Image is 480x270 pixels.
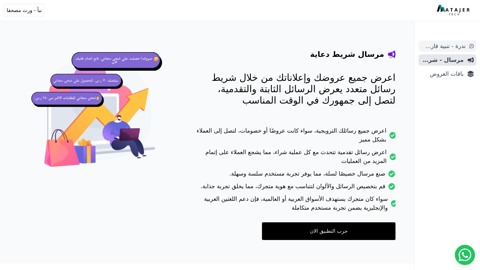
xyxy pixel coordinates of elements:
[437,5,471,16] img: MatajerTech Logo
[310,49,384,59] h4: مرسال شريط دعاية
[262,222,395,240] a: جرب التطبيق الان
[4,4,44,17] button: نبأ - ورث مصحفا
[195,169,395,182] li: صنع مرسال خصيصًا لسلة، مما يوفر تجربة مستخدم سلسة وسهلة.
[421,56,464,64] span: مرسال - شريط دعاية
[195,126,395,148] li: اعرض جميع رسائلك الترويجية، سواء كانت عروضًا أو خصومات، لتصل إلى العملاء بشكل مميز
[195,72,395,106] p: اعرض جميع عروضك وإعلاناتك من خلال شريط رسائل متعدد يعرض الرسائل الثابتة والتقدمية، لتصل إلى جمهور...
[29,44,170,185] img: hero
[195,195,395,216] li: سواء كان متجرك يستهدف الأسواق العربية أو العالمية، فإن دعم اللغتين العربية والإنجليزية يضمن تجربة...
[7,7,42,14] span: نبأ - ورث مصحفا
[195,148,395,169] li: اعرض رسائل تقدمية تتحدث مع كل عملية شراء، مما يشجع العملاء على إتمام المزيد من العمليات
[421,42,465,51] span: ندرة - تنبية قارب علي النفاذ
[195,182,395,195] li: قم بتخصيص الرسائل والألوان لتتناسب مع هوية متجرك، مما يخلق تجربة جذابة.
[421,69,464,78] span: باقات العروض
